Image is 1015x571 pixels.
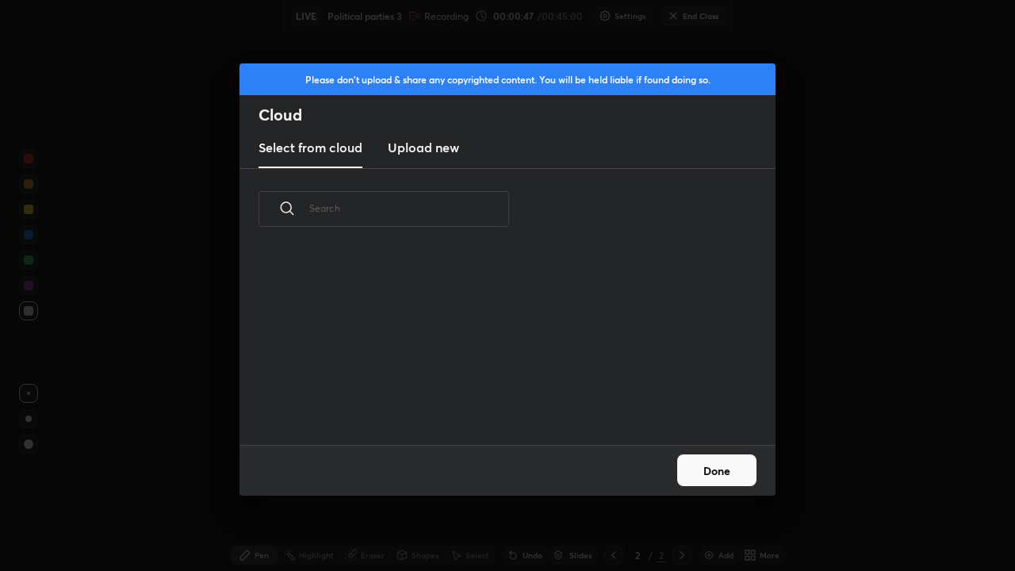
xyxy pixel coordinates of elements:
[388,138,459,157] h3: Upload new
[239,63,776,95] div: Please don't upload & share any copyrighted content. You will be held liable if found doing so.
[309,174,509,242] input: Search
[677,454,756,486] button: Done
[239,245,756,445] div: grid
[259,138,362,157] h3: Select from cloud
[259,105,776,125] h2: Cloud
